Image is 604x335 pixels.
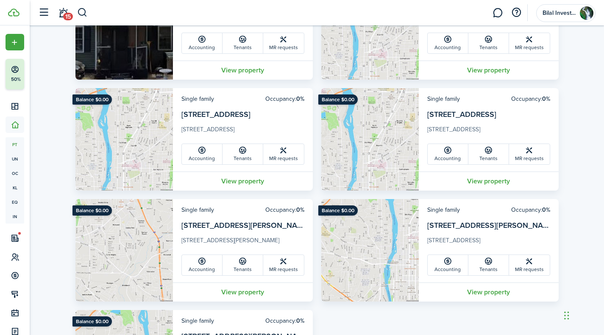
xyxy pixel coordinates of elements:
[181,125,304,138] card-description: [STREET_ADDRESS]
[511,94,550,103] card-header-right: Occupancy:
[296,94,304,103] b: 0%
[72,94,112,105] ribbon: Balance $0.00
[468,33,509,53] a: Tenants
[6,152,24,166] a: un
[75,199,173,302] img: Property avatar
[182,255,223,275] a: Accounting
[6,195,24,209] a: eq
[173,172,313,191] a: View property
[263,33,304,53] a: MR requests
[296,205,304,214] b: 0%
[468,255,509,275] a: Tenants
[181,316,214,325] card-header-left: Single family
[181,236,304,249] card-description: [STREET_ADDRESS][PERSON_NAME]
[36,5,52,21] button: Open sidebar
[296,316,304,325] b: 0%
[181,94,214,103] card-header-left: Single family
[427,94,460,103] card-header-left: Single family
[427,220,556,231] a: [STREET_ADDRESS][PERSON_NAME]
[509,144,550,164] a: MR requests
[428,255,468,275] a: Accounting
[265,205,304,214] card-header-right: Occupancy:
[543,10,576,16] span: Bilal Investment Trust
[265,316,304,325] card-header-right: Occupancy:
[55,2,71,24] a: Notifications
[6,137,24,152] a: pt
[564,303,569,328] div: Drag
[468,144,509,164] a: Tenants
[509,6,523,20] button: Open resource center
[72,316,112,327] ribbon: Balance $0.00
[511,205,550,214] card-header-right: Occupancy:
[318,94,358,105] ribbon: Balance $0.00
[428,33,468,53] a: Accounting
[223,255,263,275] a: Tenants
[11,76,21,83] p: 50%
[562,294,604,335] iframe: Chat Widget
[181,109,251,120] a: [STREET_ADDRESS]
[318,205,358,216] ribbon: Balance $0.00
[77,6,88,20] button: Search
[419,172,559,191] a: View property
[182,144,223,164] a: Accounting
[265,94,304,103] card-header-right: Occupancy:
[490,2,506,24] a: Messaging
[72,205,112,216] ribbon: Balance $0.00
[6,180,24,195] a: kl
[427,205,460,214] card-header-left: Single family
[580,6,593,20] img: Bilal Investment Trust
[6,34,24,50] button: Open menu
[509,255,550,275] a: MR requests
[223,144,263,164] a: Tenants
[75,88,173,191] img: Property avatar
[509,33,550,53] a: MR requests
[173,282,313,302] a: View property
[419,61,559,80] a: View property
[419,282,559,302] a: View property
[173,61,313,80] a: View property
[427,236,550,249] card-description: [STREET_ADDRESS]
[8,8,19,17] img: TenantCloud
[63,13,73,20] span: 15
[6,209,24,224] a: in
[181,205,214,214] card-header-left: Single family
[542,205,550,214] b: 0%
[6,59,76,89] button: 50%
[182,33,223,53] a: Accounting
[427,109,496,120] a: [STREET_ADDRESS]
[542,94,550,103] b: 0%
[428,144,468,164] a: Accounting
[321,199,419,302] img: Property avatar
[263,255,304,275] a: MR requests
[321,88,419,191] img: Property avatar
[427,125,550,138] card-description: [STREET_ADDRESS]
[263,144,304,164] a: MR requests
[181,220,310,231] a: [STREET_ADDRESS][PERSON_NAME]
[223,33,263,53] a: Tenants
[6,166,24,180] a: oc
